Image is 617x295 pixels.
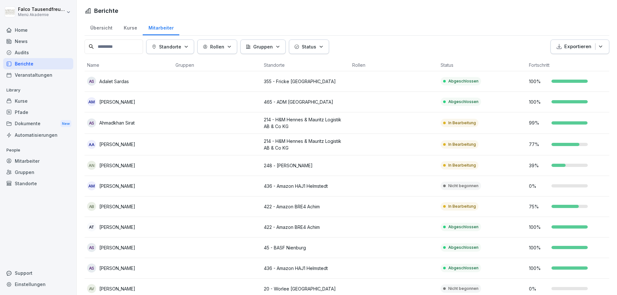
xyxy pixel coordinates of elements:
[3,69,73,81] a: Veranstaltungen
[18,7,65,12] p: Falco Tausendfreund
[253,43,273,50] p: Gruppen
[3,58,73,69] a: Berichte
[87,284,96,293] div: AV
[3,47,73,58] a: Audits
[3,267,73,279] div: Support
[99,203,135,210] p: [PERSON_NAME]
[173,59,261,71] th: Gruppen
[99,285,135,292] p: [PERSON_NAME]
[60,120,71,127] div: New
[87,202,96,211] div: AB
[3,167,73,178] a: Gruppen
[87,243,96,252] div: AS
[448,265,478,271] p: Abgeschlossen
[99,244,135,251] p: [PERSON_NAME]
[448,120,476,126] p: In Bearbeitung
[264,162,347,169] p: 248 - [PERSON_NAME]
[3,24,73,36] a: Home
[99,119,135,126] p: Ahmadkhan Sirat
[3,155,73,167] a: Mitarbeiter
[197,39,237,54] button: Rollen
[564,43,591,50] p: Exportieren
[448,142,476,147] p: In Bearbeitung
[529,162,548,169] p: 39 %
[448,245,478,250] p: Abgeschlossen
[448,224,478,230] p: Abgeschlossen
[3,95,73,107] a: Kurse
[159,43,181,50] p: Standorte
[87,181,96,190] div: AM
[99,183,135,189] p: [PERSON_NAME]
[87,118,96,127] div: AS
[3,118,73,130] a: DokumenteNew
[289,39,329,54] button: Status
[87,161,96,170] div: AN
[264,78,347,85] p: 355 - Fricke [GEOGRAPHIC_DATA]
[87,264,96,273] div: AS
[264,244,347,251] p: 45 - BASF Nienburg
[529,203,548,210] p: 75 %
[3,129,73,141] a: Automatisierungen
[118,19,143,35] a: Kurse
[529,183,548,189] p: 0 %
[87,97,96,106] div: AM
[3,107,73,118] a: Pfade
[529,78,548,85] p: 100 %
[3,36,73,47] a: News
[3,145,73,155] p: People
[529,119,548,126] p: 99 %
[264,183,347,189] p: 436 - Amazon HAJ1 Helmstedt
[87,222,96,231] div: AT
[85,19,118,35] a: Übersicht
[448,99,478,105] p: Abgeschlossen
[264,203,347,210] p: 422 - Amazon BRE4 Achim
[264,138,347,151] p: 214 - H&M Hennes & Mauritz Logistik AB & Co KG
[3,178,73,189] a: Standorte
[438,59,526,71] th: Status
[240,39,286,54] button: Gruppen
[529,99,548,105] p: 100 %
[264,224,347,230] p: 422 - Amazon BRE4 Achim
[94,6,118,15] h1: Berichte
[448,286,478,291] p: Nicht begonnen
[302,43,316,50] p: Status
[18,13,65,17] p: Menü Akademie
[99,141,135,148] p: [PERSON_NAME]
[99,78,129,85] p: Adalet Sardas
[264,99,347,105] p: 465 - ADM [GEOGRAPHIC_DATA]
[448,162,476,168] p: In Bearbeitung
[210,43,224,50] p: Rollen
[529,285,548,292] p: 0 %
[87,140,96,149] div: AA
[87,77,96,86] div: AS
[143,19,179,35] a: Mitarbeiter
[264,116,347,130] p: 214 - H&M Hennes & Mauritz Logistik AB & Co KG
[3,85,73,95] p: Library
[146,39,194,54] button: Standorte
[99,99,135,105] p: [PERSON_NAME]
[526,59,615,71] th: Fortschritt
[529,141,548,148] p: 77 %
[529,244,548,251] p: 100 %
[3,118,73,130] div: Dokumente
[85,59,173,71] th: Name
[264,285,347,292] p: 20 - Worlee [GEOGRAPHIC_DATA]
[99,265,135,272] p: [PERSON_NAME]
[529,265,548,272] p: 100 %
[99,224,135,230] p: [PERSON_NAME]
[3,279,73,290] div: Einstellungen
